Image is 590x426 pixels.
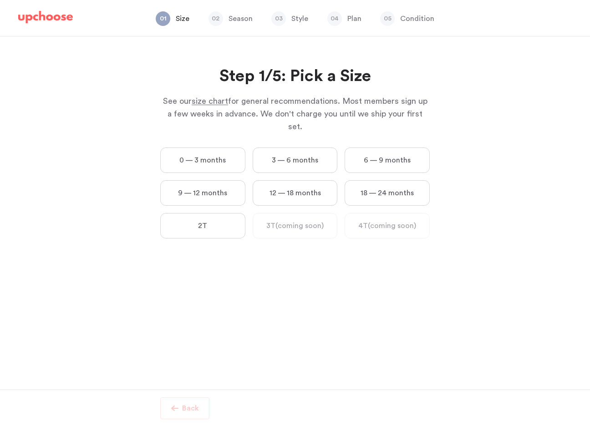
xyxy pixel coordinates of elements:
img: UpChoose [18,11,73,24]
label: 0 — 3 months [160,147,245,173]
label: 9 — 12 months [160,180,245,206]
span: 03 [271,11,286,26]
p: See our for general recommendations. Most members sign up a few weeks in advance. We don't charge... [160,95,430,133]
span: 02 [209,11,223,26]
a: UpChoose [18,11,73,28]
span: 01 [156,11,170,26]
p: Style [291,13,308,24]
label: 12 — 18 months [253,180,338,206]
h2: Step 1/5: Pick a Size [160,66,430,87]
label: 3 — 6 months [253,147,338,173]
p: Back [182,403,199,414]
label: 6 — 9 months [345,147,430,173]
label: 4T (coming soon) [345,213,430,238]
label: 18 — 24 months [345,180,430,206]
span: size chart [192,97,228,105]
label: 3T (coming soon) [253,213,338,238]
p: Season [229,13,253,24]
button: Back [160,397,209,419]
p: Size [176,13,189,24]
p: Condition [400,13,434,24]
span: 05 [380,11,395,26]
span: 04 [327,11,342,26]
p: Plan [347,13,361,24]
label: 2T [160,213,245,238]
